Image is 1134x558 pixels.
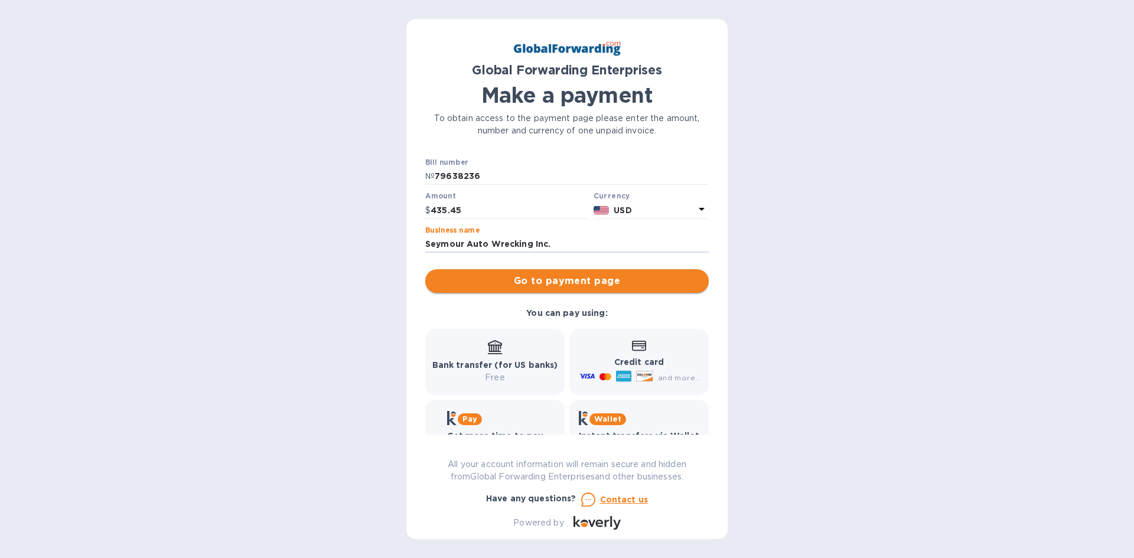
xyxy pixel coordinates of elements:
span: Go to payment page [435,274,699,288]
b: USD [614,205,631,215]
label: Business name [425,227,480,234]
b: You can pay using: [526,308,607,318]
p: Free [432,371,558,384]
p: $ [425,204,431,217]
input: 0.00 [431,201,589,219]
p: № [425,170,435,182]
label: Bill number [425,159,468,166]
b: Have any questions? [486,494,576,503]
button: Go to payment page [425,269,709,293]
p: To obtain access to the payment page please enter the amount, number and currency of one unpaid i... [425,112,709,137]
b: Credit card [614,357,664,367]
b: Currency [594,191,630,200]
b: Instant transfers via Wallet [579,431,699,440]
p: Powered by [513,517,563,529]
input: Enter bill number [435,168,709,185]
b: Pay [462,415,477,423]
b: Global Forwarding Enterprises [472,63,662,77]
u: Contact us [600,495,649,504]
input: Enter business name [425,236,709,253]
span: and more... [658,373,701,382]
label: Amount [425,193,455,200]
b: Bank transfer (for US banks) [432,360,558,370]
h1: Make a payment [425,83,709,107]
p: All your account information will remain secure and hidden from Global Forwarding Enterprises and... [425,458,709,483]
b: Wallet [594,415,621,423]
img: USD [594,206,610,214]
b: Get more time to pay [447,431,543,440]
